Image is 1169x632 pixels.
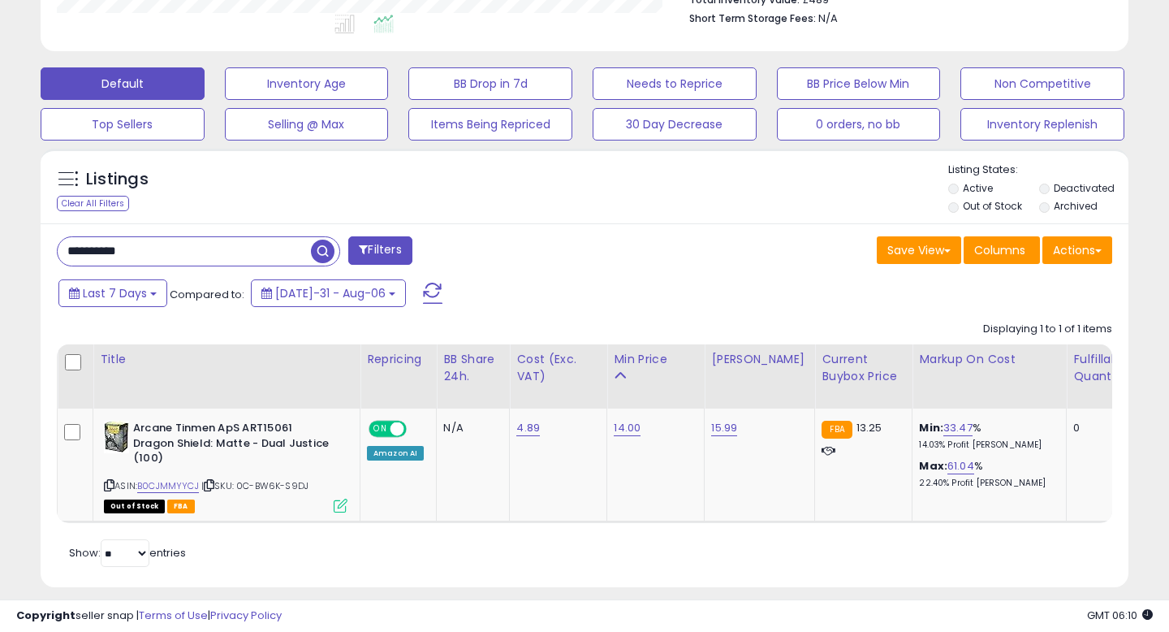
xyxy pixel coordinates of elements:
label: Deactivated [1054,181,1115,195]
div: Title [100,351,353,368]
button: Filters [348,236,412,265]
span: ON [370,422,390,436]
button: Columns [964,236,1040,264]
div: Cost (Exc. VAT) [516,351,600,385]
div: Displaying 1 to 1 of 1 items [983,322,1112,337]
button: Default [41,67,205,100]
button: Top Sellers [41,108,205,141]
button: [DATE]-31 - Aug-06 [251,279,406,307]
b: Max: [919,458,947,474]
span: Columns [974,242,1025,258]
b: Short Term Storage Fees: [689,11,816,25]
span: 2025-08-16 06:10 GMT [1087,608,1153,623]
button: Selling @ Max [225,108,389,141]
span: All listings that are currently out of stock and unavailable for purchase on Amazon [104,500,165,513]
button: 0 orders, no bb [777,108,941,141]
div: ASIN: [104,421,347,511]
div: % [919,459,1054,489]
button: Items Being Repriced [408,108,572,141]
a: B0CJMMYYCJ [137,479,199,493]
strong: Copyright [16,608,75,623]
a: 4.89 [516,420,540,436]
a: 15.99 [711,420,737,436]
div: BB Share 24h. [443,351,503,385]
span: Show: entries [69,545,186,561]
button: Save View [877,236,961,264]
div: seller snap | | [16,608,282,624]
span: Last 7 Days [83,285,147,301]
small: FBA [822,421,852,439]
b: Min: [919,420,943,435]
p: Listing States: [948,162,1129,178]
span: FBA [167,500,195,513]
span: N/A [818,11,838,26]
div: Clear All Filters [57,196,129,211]
button: Non Competitive [960,67,1124,100]
a: 33.47 [943,420,973,436]
span: Compared to: [170,287,244,302]
button: Last 7 Days [58,279,167,307]
b: Arcane Tinmen ApS ART15061 Dragon Shield: Matte - Dual Justice (100) [133,421,330,470]
span: OFF [404,422,430,436]
button: BB Price Below Min [777,67,941,100]
p: 14.03% Profit [PERSON_NAME] [919,439,1054,451]
span: 13.25 [856,420,882,435]
span: | SKU: 0C-BW6K-S9DJ [201,479,308,492]
div: N/A [443,421,497,435]
button: 30 Day Decrease [593,108,757,141]
a: Privacy Policy [210,608,282,623]
a: 14.00 [614,420,641,436]
p: 22.40% Profit [PERSON_NAME] [919,478,1054,489]
span: [DATE]-31 - Aug-06 [275,285,386,301]
div: 0 [1073,421,1124,435]
div: Fulfillable Quantity [1073,351,1129,385]
div: Min Price [614,351,697,368]
div: Repricing [367,351,429,368]
div: Amazon AI [367,446,424,461]
th: The percentage added to the cost of goods (COGS) that forms the calculator for Min & Max prices. [912,344,1067,409]
label: Active [963,181,993,195]
label: Out of Stock [963,199,1022,213]
button: Inventory Age [225,67,389,100]
button: Needs to Reprice [593,67,757,100]
button: BB Drop in 7d [408,67,572,100]
img: 41CDzpXIf7L._SL40_.jpg [104,421,129,453]
h5: Listings [86,168,149,191]
div: [PERSON_NAME] [711,351,808,368]
a: 61.04 [947,458,974,474]
a: Terms of Use [139,608,208,623]
div: Markup on Cost [919,351,1059,368]
div: Current Buybox Price [822,351,905,385]
button: Actions [1042,236,1112,264]
button: Inventory Replenish [960,108,1124,141]
label: Archived [1054,199,1098,213]
div: % [919,421,1054,451]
